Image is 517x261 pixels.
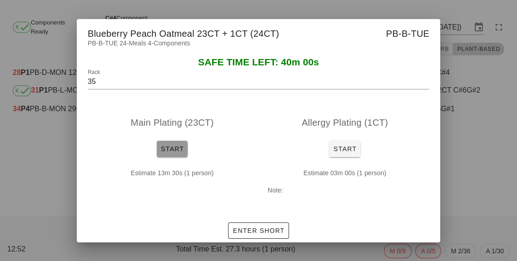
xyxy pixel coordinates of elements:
[77,19,440,45] div: Blueberry Peach Oatmeal 23CT + 1CT (24CT)
[198,57,319,67] span: SAFE TIME LEFT: 40m 00s
[260,108,429,137] div: Allergy Plating (1CT)
[88,69,100,76] label: Rack
[228,222,288,239] button: Enter Short
[268,168,422,178] p: Estimate 03m 00s (1 person)
[268,185,422,195] p: Note:
[88,108,257,137] div: Main Plating (23CT)
[77,38,440,57] div: PB-B-TUE 24-Meals 4-Components
[333,145,357,153] span: Start
[386,26,429,41] span: PB-B-TUE
[329,141,360,157] button: Start
[95,168,249,178] p: Estimate 13m 30s (1 person)
[232,227,284,234] span: Enter Short
[160,145,184,153] span: Start
[157,141,188,157] button: Start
